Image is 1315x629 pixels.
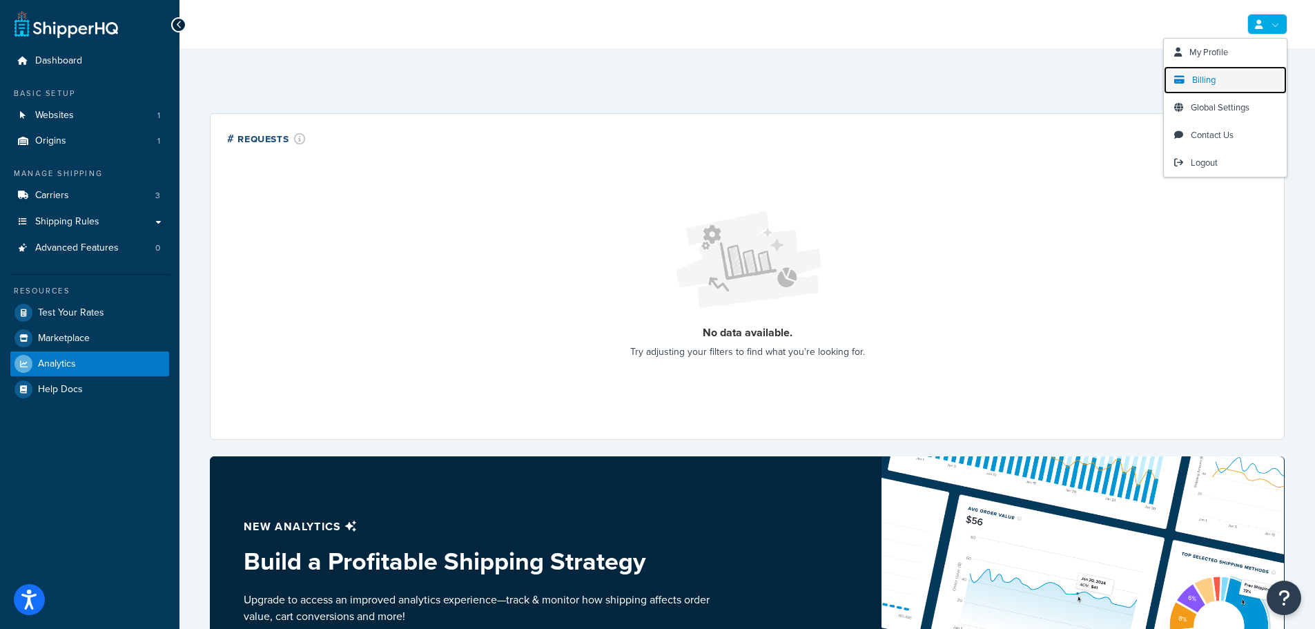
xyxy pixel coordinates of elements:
span: 1 [157,135,160,147]
span: 3 [155,190,160,202]
span: Billing [1192,73,1216,86]
li: Carriers [10,183,169,209]
div: Manage Shipping [10,168,169,180]
span: Analytics [38,358,76,370]
li: Origins [10,128,169,154]
a: Origins1 [10,128,169,154]
p: No data available. [630,322,865,342]
span: Test Your Rates [38,307,104,319]
span: Shipping Rules [35,216,99,228]
span: Dashboard [35,55,82,67]
a: Logout [1164,149,1287,177]
a: Contact Us [1164,122,1287,149]
span: 1 [157,110,160,122]
a: Marketplace [10,326,169,351]
span: Logout [1191,156,1218,169]
span: Origins [35,135,66,147]
div: # Requests [227,130,306,146]
span: 0 [155,242,160,254]
p: New analytics [244,517,714,536]
div: Resources [10,285,169,297]
a: Analytics [10,351,169,376]
h3: Build a Profitable Shipping Strategy [244,548,714,575]
a: Carriers3 [10,183,169,209]
a: Dashboard [10,48,169,74]
a: Websites1 [10,103,169,128]
span: Help Docs [38,384,83,396]
span: Contact Us [1191,128,1234,142]
span: Carriers [35,190,69,202]
img: Loading... [665,200,830,320]
span: Marketplace [38,333,90,345]
a: Billing [1164,66,1287,94]
div: Basic Setup [10,88,169,99]
a: My Profile [1164,39,1287,66]
li: Websites [10,103,169,128]
a: Global Settings [1164,94,1287,122]
a: Test Your Rates [10,300,169,325]
span: My Profile [1189,46,1228,59]
a: Shipping Rules [10,209,169,235]
p: Try adjusting your filters to find what you're looking for. [630,342,865,362]
button: Open Resource Center [1267,581,1301,615]
a: Help Docs [10,377,169,402]
p: Upgrade to access an improved analytics experience—track & monitor how shipping affects order val... [244,592,714,625]
span: Websites [35,110,74,122]
span: Global Settings [1191,101,1249,114]
span: Advanced Features [35,242,119,254]
li: Advanced Features [10,235,169,261]
a: Advanced Features0 [10,235,169,261]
